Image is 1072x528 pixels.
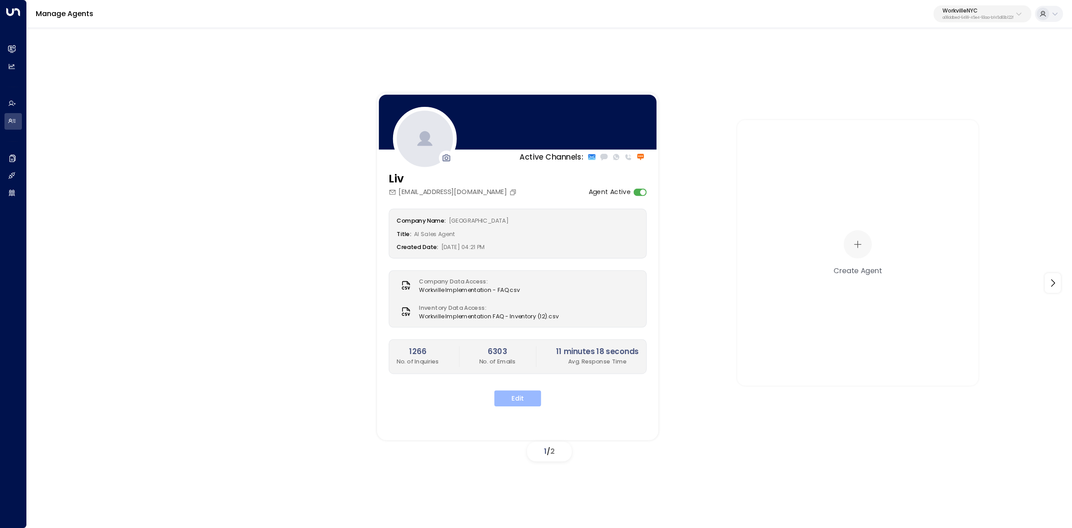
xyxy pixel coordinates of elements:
[419,277,515,286] label: Company Data Access:
[479,346,516,358] h2: 6303
[449,217,509,225] span: [GEOGRAPHIC_DATA]
[494,390,541,406] button: Edit
[942,16,1013,20] p: a08ddbed-6499-45e4-93aa-bf45d83b122f
[36,8,93,19] a: Manage Agents
[550,446,555,456] span: 2
[527,442,572,461] div: /
[479,358,516,366] p: No. of Emails
[556,358,639,366] p: Avg. Response Time
[589,187,631,197] label: Agent Active
[414,230,455,238] span: AI Sales Agent
[833,265,882,275] div: Create Agent
[397,243,438,251] label: Created Date:
[519,152,583,163] p: Active Channels:
[934,5,1031,22] button: WorkvilleNYCa08ddbed-6499-45e4-93aa-bf45d83b122f
[389,187,519,197] div: [EMAIL_ADDRESS][DOMAIN_NAME]
[419,286,520,294] span: Workville Implementation - FAQ.csv
[942,8,1013,13] p: WorkvilleNYC
[389,170,519,187] h3: Liv
[397,358,439,366] p: No. of Inquiries
[544,446,547,456] span: 1
[556,346,639,358] h2: 11 minutes 18 seconds
[419,312,559,321] span: Workville Implementation FAQ - Inventory (12).csv
[509,188,519,196] button: Copy
[397,346,439,358] h2: 1266
[397,230,411,238] label: Title:
[419,304,554,312] label: Inventory Data Access:
[441,243,485,251] span: [DATE] 04:21 PM
[397,217,446,225] label: Company Name:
